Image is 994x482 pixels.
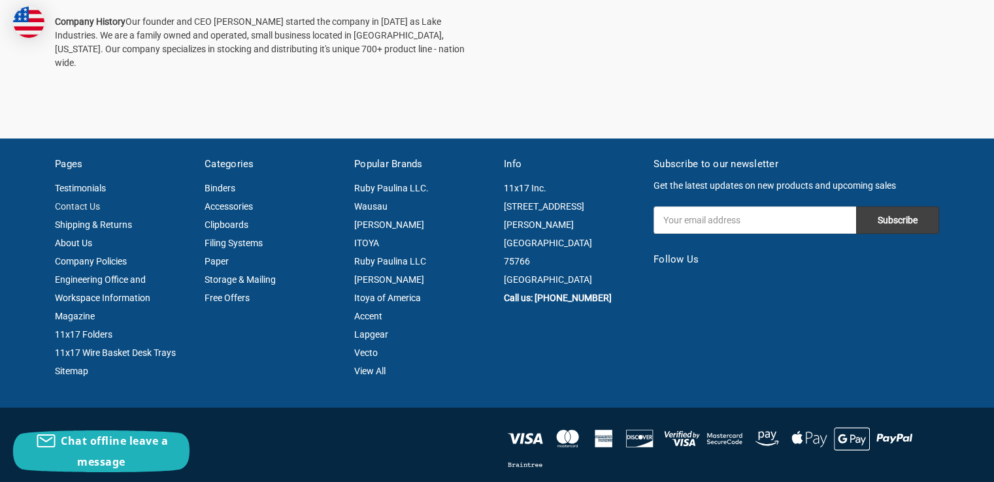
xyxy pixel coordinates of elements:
a: Paper [205,256,229,266]
strong: Company History [55,16,125,27]
p: © 2025 11x17 [55,445,490,458]
a: 11x17 Wire Basket Desk Trays [55,347,176,358]
a: Lapgear [354,329,388,340]
a: Storage & Mailing [205,274,276,285]
h5: Subscribe to our newsletter [654,157,939,172]
h5: Info [504,157,640,172]
input: Your email address [654,206,856,234]
h5: Categories [205,157,340,172]
a: Ruby Paulina LLC [354,256,426,266]
img: duty and tax information for United States [13,7,44,38]
h5: Popular Brands [354,157,490,172]
a: 11x17 Folders [55,329,112,340]
a: Itoya of America [354,293,421,303]
a: Engineering Office and Workspace Information Magazine [55,274,150,321]
a: [PERSON_NAME] [354,274,424,285]
a: Wausau [354,201,388,212]
a: View All [354,366,386,376]
a: About Us [55,238,92,248]
a: Filing Systems [205,238,263,248]
h5: Pages [55,157,191,172]
address: 11x17 Inc. [STREET_ADDRESS][PERSON_NAME] [GEOGRAPHIC_DATA] 75766 [GEOGRAPHIC_DATA] [504,179,640,289]
a: Accessories [205,201,253,212]
p: Get the latest updates on new products and upcoming sales [654,179,939,193]
a: [PERSON_NAME] [354,219,424,230]
a: Company Policies [55,256,127,266]
a: Testimonials [55,183,106,193]
a: Ruby Paulina LLC. [354,183,429,193]
a: Call us: [PHONE_NUMBER] [504,293,612,303]
a: Vecto [354,347,378,358]
a: Binders [205,183,235,193]
a: Clipboards [205,219,248,230]
a: Sitemap [55,366,88,376]
p: Our founder and CEO [PERSON_NAME] started the company in [DATE] as Lake Industries. We are a fami... [55,15,479,70]
a: Shipping & Returns [55,219,132,230]
span: Chat offline leave a message [61,434,168,469]
h5: Follow Us [654,252,939,267]
input: Subscribe [856,206,939,234]
button: Chat offline leave a message [13,430,190,472]
a: Accent [354,311,382,321]
a: ITOYA [354,238,379,248]
a: Free Offers [205,293,250,303]
a: Contact Us [55,201,100,212]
